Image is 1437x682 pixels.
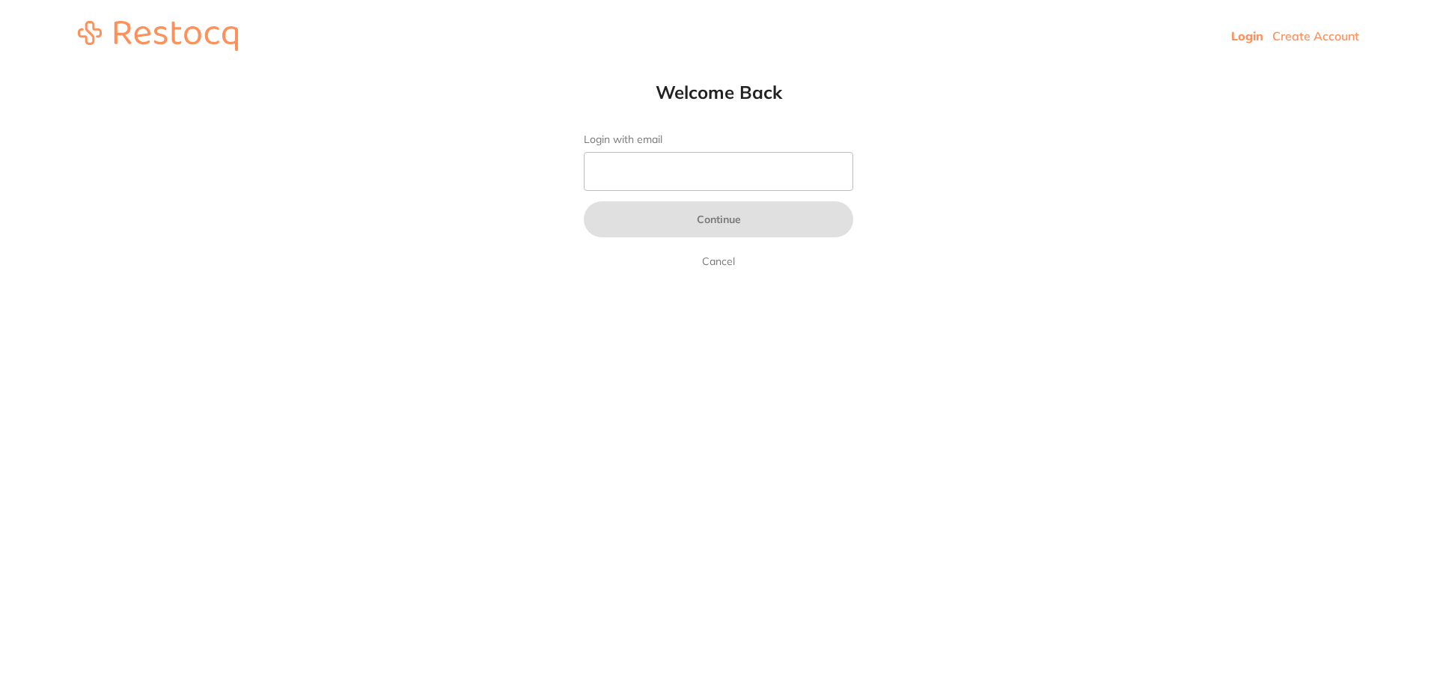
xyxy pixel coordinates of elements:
label: Login with email [584,133,853,146]
a: Login [1231,28,1263,43]
a: Cancel [699,252,738,270]
a: Create Account [1272,28,1359,43]
button: Continue [584,201,853,237]
h1: Welcome Back [554,81,883,103]
img: restocq_logo.svg [78,21,238,51]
